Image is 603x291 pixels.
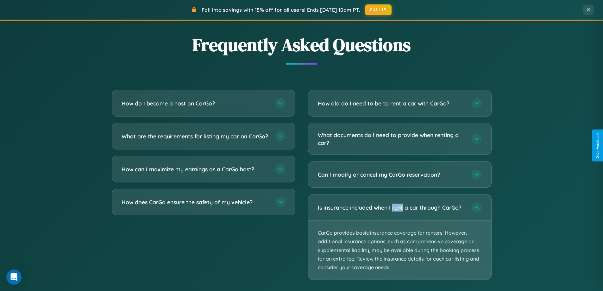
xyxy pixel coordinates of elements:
[365,4,392,15] button: FALL15
[308,221,491,280] p: CarGo provides basic insurance coverage for renters. However, additional insurance options, such ...
[595,133,600,158] div: Give Feedback
[318,99,465,107] h3: How old do I need to be to rent a car with CarGo?
[112,33,492,57] h2: Frequently Asked Questions
[122,132,269,140] h3: What are the requirements for listing my car on CarGo?
[202,7,360,13] span: Fall into savings with 15% off for all users! Ends [DATE] 10am PT.
[122,99,269,107] h3: How do I become a host on CarGo?
[318,171,465,179] h3: Can I modify or cancel my CarGo reservation?
[122,165,269,173] h3: How can I maximize my earnings as a CarGo host?
[318,131,465,147] h3: What documents do I need to provide when renting a car?
[6,269,22,285] div: Open Intercom Messenger
[318,204,465,212] h3: Is insurance included when I rent a car through CarGo?
[122,198,269,206] h3: How does CarGo ensure the safety of my vehicle?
